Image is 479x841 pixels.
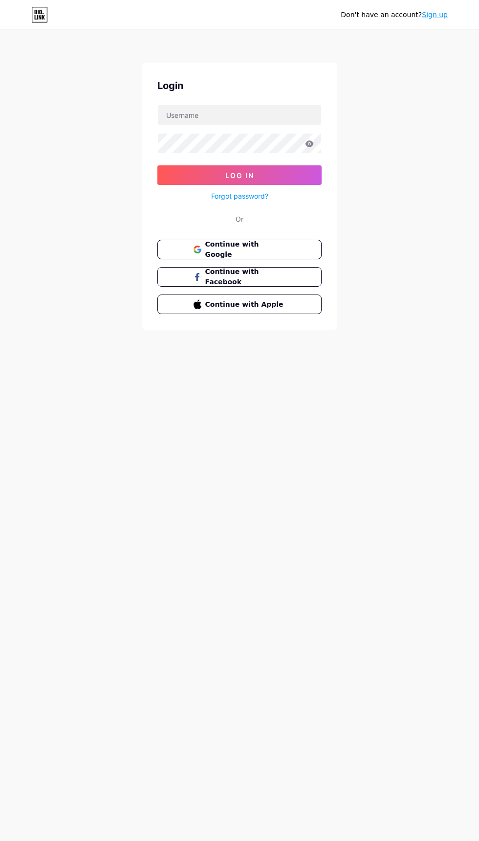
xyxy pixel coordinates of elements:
[157,267,322,287] button: Continue with Facebook
[205,239,286,260] span: Continue with Google
[157,78,322,93] div: Login
[205,267,286,287] span: Continue with Facebook
[211,191,268,201] a: Forgot password?
[157,240,322,259] button: Continue with Google
[236,214,243,224] div: Or
[205,299,286,310] span: Continue with Apple
[225,171,254,180] span: Log In
[341,10,448,20] div: Don't have an account?
[157,165,322,185] button: Log In
[158,105,321,125] input: Username
[422,11,448,19] a: Sign up
[157,295,322,314] button: Continue with Apple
